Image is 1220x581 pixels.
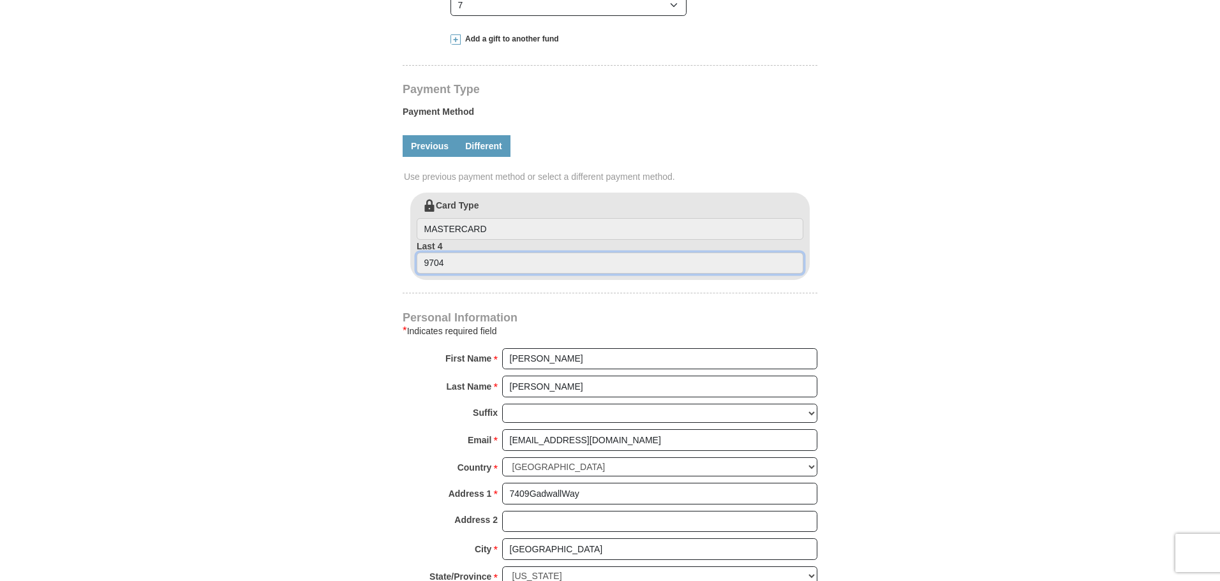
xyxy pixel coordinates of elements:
strong: Address 2 [454,511,498,529]
input: Last 4 [417,253,803,274]
strong: City [475,540,491,558]
input: Card Type [417,218,803,240]
span: Use previous payment method or select a different payment method. [404,170,819,183]
label: Payment Method [403,105,817,124]
span: Add a gift to another fund [461,34,559,45]
strong: Country [457,459,492,476]
h4: Personal Information [403,313,817,323]
strong: Address 1 [449,485,492,503]
h4: Payment Type [403,84,817,94]
a: Different [457,135,510,157]
strong: First Name [445,349,491,367]
div: Indicates required field [403,323,817,339]
label: Last 4 [417,240,803,274]
strong: Last Name [447,378,492,395]
strong: Suffix [473,404,498,422]
a: Previous [403,135,457,157]
label: Card Type [417,199,803,240]
strong: Email [468,431,491,449]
